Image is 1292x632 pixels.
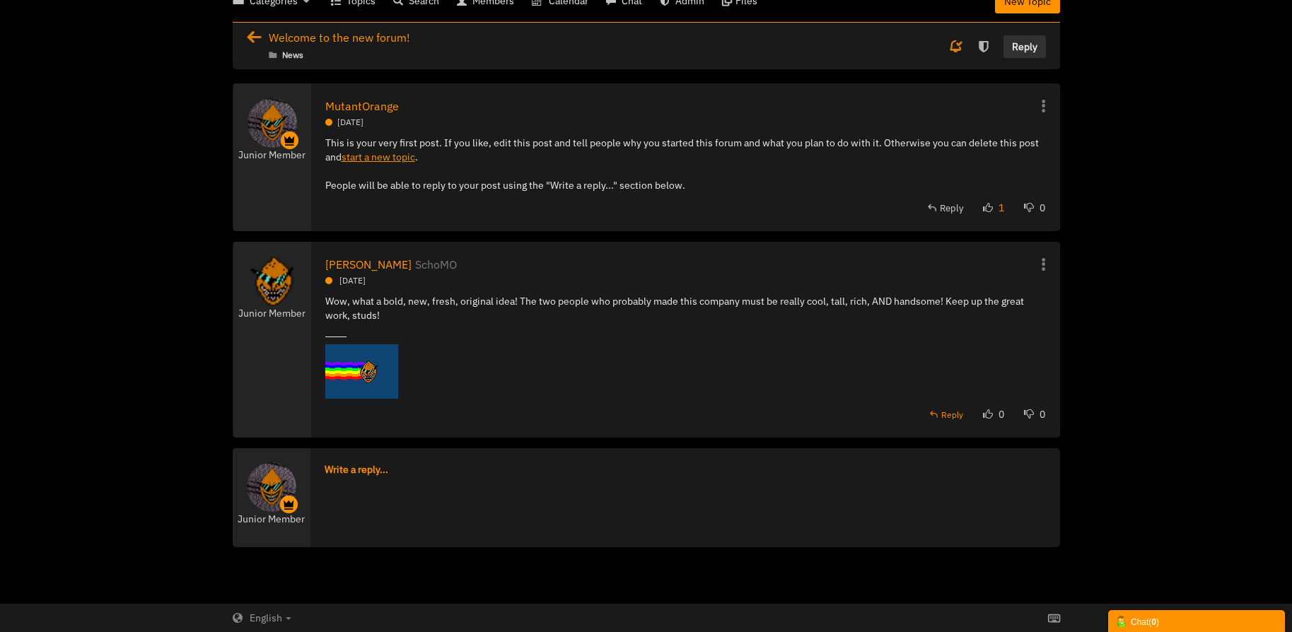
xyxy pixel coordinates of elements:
[247,462,296,512] img: mo%20profile%20pic.png
[339,275,366,286] time: Aug 27, 2025 7:12 PM
[248,257,297,306] img: 32px%20Mutant%20Orange%20Sprite.png
[941,409,963,420] span: Reply
[927,202,963,216] a: Reply
[999,408,1004,421] span: 0
[325,344,398,399] img: [ezgif-com-crop]
[250,611,282,624] span: English
[1003,35,1046,58] a: Reply
[929,409,963,421] a: Reply
[325,294,1045,322] div: Wow, what a bold, new, fresh, original idea! The two people who probably made this company must b...
[325,99,399,113] a: MutantOrange
[940,202,963,214] span: Reply
[236,306,308,320] em: Junior Member
[1115,614,1278,628] div: Chat
[596,572,644,586] iframe: fb:share_button Facebook Social Plugin
[325,136,1045,192] span: This is your very first post. If you like, edit this post and tell people why you started this fo...
[236,148,308,162] em: Junior Member
[282,49,303,60] a: News
[1151,617,1156,627] strong: 0
[415,257,457,271] a: SchoMO
[1148,617,1159,627] span: ( )
[1040,408,1045,421] span: 0
[651,572,697,586] iframe: X Post Button
[999,201,1004,214] a: 1
[269,30,410,45] span: Welcome to the new forum!
[325,462,388,476] a: Write a reply...
[325,257,412,271] a: [PERSON_NAME]
[342,151,415,163] a: start a new topic
[337,117,363,127] time: Aug 25, 2025 2:23 PM
[235,512,308,526] em: Junior Member
[248,98,297,148] img: mo%20profile%20pic.png
[1040,201,1045,214] span: 0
